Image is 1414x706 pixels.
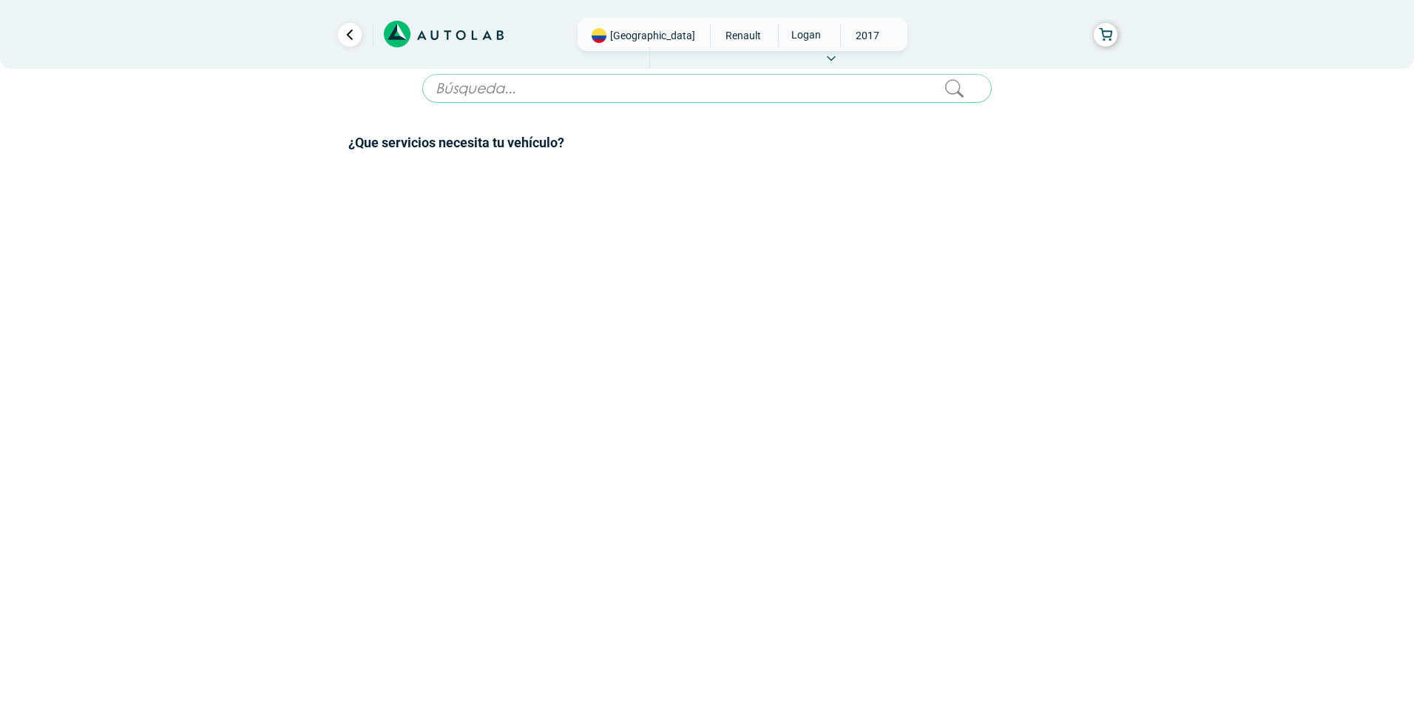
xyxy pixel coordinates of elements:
span: [GEOGRAPHIC_DATA] [610,28,695,43]
h2: ¿Que servicios necesita tu vehículo? [348,133,1066,152]
span: RENAULT [717,24,769,47]
input: Búsqueda... [422,74,992,103]
a: Ir al paso anterior [338,23,362,47]
span: LOGAN [779,24,831,45]
span: 2017 [841,24,893,47]
img: Flag of COLOMBIA [592,28,606,43]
